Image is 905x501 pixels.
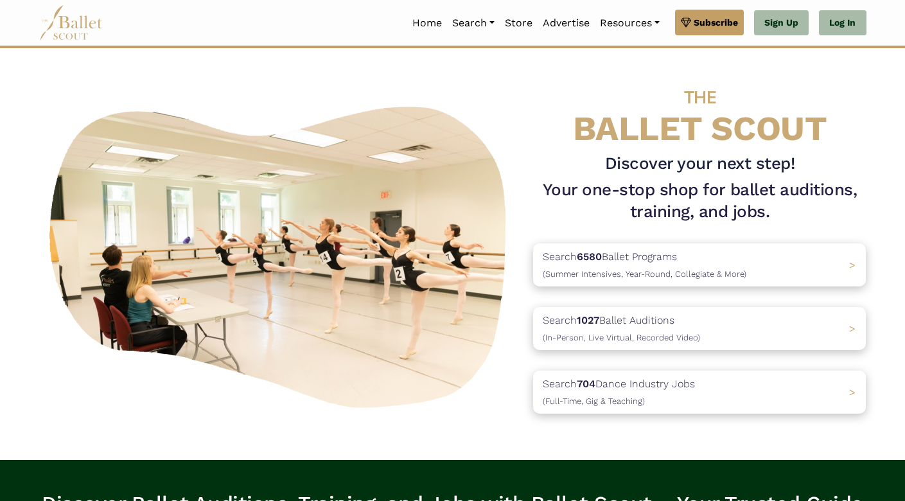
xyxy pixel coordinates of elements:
a: Subscribe [675,10,744,35]
span: (Summer Intensives, Year-Round, Collegiate & More) [543,269,746,279]
p: Search Dance Industry Jobs [543,376,695,409]
p: Search Ballet Programs [543,249,746,281]
span: > [849,322,856,335]
span: > [849,386,856,398]
span: (In-Person, Live Virtual, Recorded Video) [543,333,700,342]
a: Search1027Ballet Auditions(In-Person, Live Virtual, Recorded Video) > [533,307,866,350]
h3: Discover your next step! [533,153,866,175]
h1: Your one-stop shop for ballet auditions, training, and jobs. [533,179,866,223]
p: Search Ballet Auditions [543,312,700,345]
a: Search704Dance Industry Jobs(Full-Time, Gig & Teaching) > [533,371,866,414]
a: Resources [595,10,665,37]
h4: BALLET SCOUT [533,74,866,148]
span: (Full-Time, Gig & Teaching) [543,396,645,406]
b: 704 [577,378,595,390]
b: 6580 [577,251,602,263]
a: Search [447,10,500,37]
span: > [849,259,856,271]
a: Sign Up [754,10,809,36]
img: gem.svg [681,15,691,30]
a: Home [407,10,447,37]
a: Log In [819,10,866,36]
a: Advertise [538,10,595,37]
b: 1027 [577,314,599,326]
span: THE [684,87,716,108]
a: Search6580Ballet Programs(Summer Intensives, Year-Round, Collegiate & More)> [533,243,866,286]
a: Store [500,10,538,37]
img: A group of ballerinas talking to each other in a ballet studio [39,92,523,416]
span: Subscribe [694,15,738,30]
